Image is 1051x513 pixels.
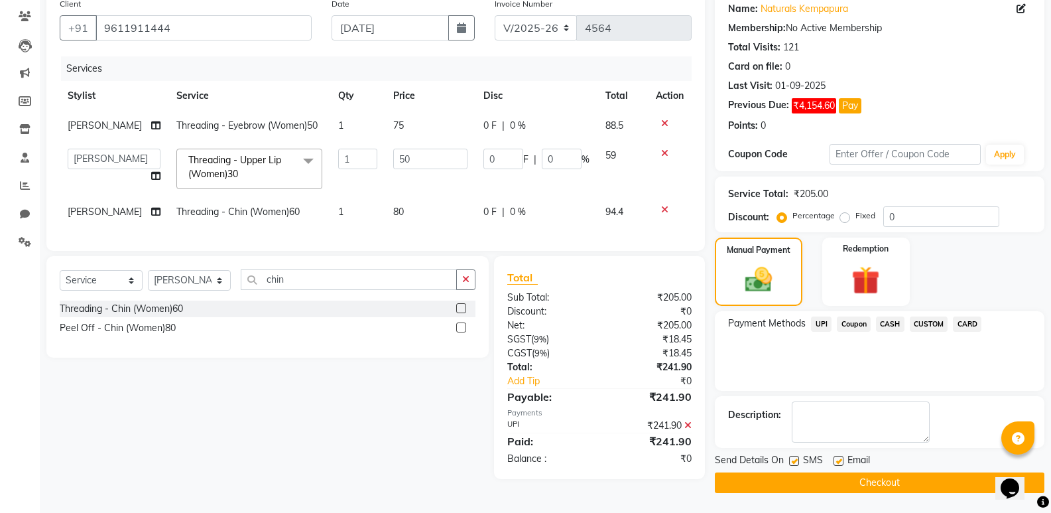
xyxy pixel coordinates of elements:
iframe: chat widget [995,460,1038,500]
input: Search by Name/Mobile/Email/Code [95,15,312,40]
div: 121 [783,40,799,54]
th: Stylist [60,81,168,111]
div: 0 [785,60,790,74]
div: UPI [497,419,599,433]
a: x [238,168,244,180]
span: F [523,153,528,167]
span: Threading - Chin (Women)60 [176,206,300,218]
div: Card on file: [728,60,782,74]
span: CARD [953,317,981,332]
div: ₹205.00 [599,319,702,332]
span: 1 [338,119,343,131]
span: 9% [534,348,547,358]
th: Qty [330,81,385,111]
div: Sub Total: [497,291,599,305]
div: No Active Membership [728,21,1031,35]
div: Name: [728,2,758,16]
div: ₹18.45 [599,332,702,346]
div: ₹18.45 [599,346,702,360]
div: Discount: [728,210,769,224]
div: ₹205.00 [599,291,702,305]
span: ₹4,154.60 [792,98,836,113]
div: ₹0 [617,374,702,388]
div: ₹241.90 [599,389,702,405]
div: Previous Due: [728,98,789,113]
div: Total: [497,360,599,374]
div: ₹0 [599,452,702,466]
div: Peel Off - Chin (Women)80 [60,321,176,335]
span: CUSTOM [910,317,948,332]
span: [PERSON_NAME] [68,119,142,131]
label: Redemption [843,243,889,255]
span: 0 F [483,205,497,219]
span: Coupon [837,317,871,332]
span: 0 % [510,205,526,219]
span: 1 [338,206,343,218]
a: Add Tip [497,374,617,388]
div: Coupon Code [728,147,829,161]
span: % [582,153,589,167]
div: Net: [497,319,599,332]
div: Service Total: [728,187,788,201]
div: ₹205.00 [794,187,828,201]
div: Discount: [497,305,599,319]
span: 9% [534,334,546,344]
th: Price [385,81,475,111]
input: Search or Scan [241,269,457,290]
div: Paid: [497,433,599,449]
span: Payment Methods [728,317,806,330]
th: Disc [475,81,597,111]
div: Threading - Chin (Women)60 [60,302,183,316]
div: ₹241.90 [599,360,702,374]
span: 88.5 [605,119,623,131]
div: Description: [728,408,781,422]
div: Membership: [728,21,786,35]
span: | [534,153,536,167]
div: Last Visit: [728,79,773,93]
span: | [502,205,505,219]
button: Apply [986,145,1024,165]
label: Fixed [855,210,875,222]
span: | [502,119,505,133]
th: Total [597,81,649,111]
span: Threading - Eyebrow (Women)50 [176,119,318,131]
div: Payable: [497,389,599,405]
span: 59 [605,149,616,161]
button: Checkout [715,473,1044,493]
button: +91 [60,15,97,40]
img: _cash.svg [737,264,780,295]
span: CGST [507,347,532,359]
span: 0 F [483,119,497,133]
div: ₹0 [599,305,702,319]
div: ( ) [497,346,599,360]
div: 01-09-2025 [775,79,826,93]
input: Enter Offer / Coupon Code [830,144,981,165]
div: Payments [507,407,692,419]
span: Send Details On [715,453,784,470]
span: 0 % [510,119,526,133]
label: Percentage [792,210,835,222]
div: Total Visits: [728,40,780,54]
th: Action [648,81,692,111]
span: 94.4 [605,206,623,218]
span: SMS [803,453,823,470]
div: ₹241.90 [599,433,702,449]
span: Threading - Upper Lip (Women)30 [188,154,281,180]
span: [PERSON_NAME] [68,206,142,218]
a: Naturals Kempapura [761,2,848,16]
span: Email [847,453,870,470]
div: Balance : [497,452,599,466]
button: Pay [839,98,861,113]
div: Points: [728,119,758,133]
span: CASH [876,317,904,332]
div: ₹241.90 [599,419,702,433]
span: 75 [393,119,404,131]
span: SGST [507,333,531,345]
div: 0 [761,119,766,133]
div: Services [61,56,702,81]
img: _gift.svg [843,263,889,298]
span: Total [507,271,538,285]
th: Service [168,81,330,111]
span: 80 [393,206,404,218]
div: ( ) [497,332,599,346]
